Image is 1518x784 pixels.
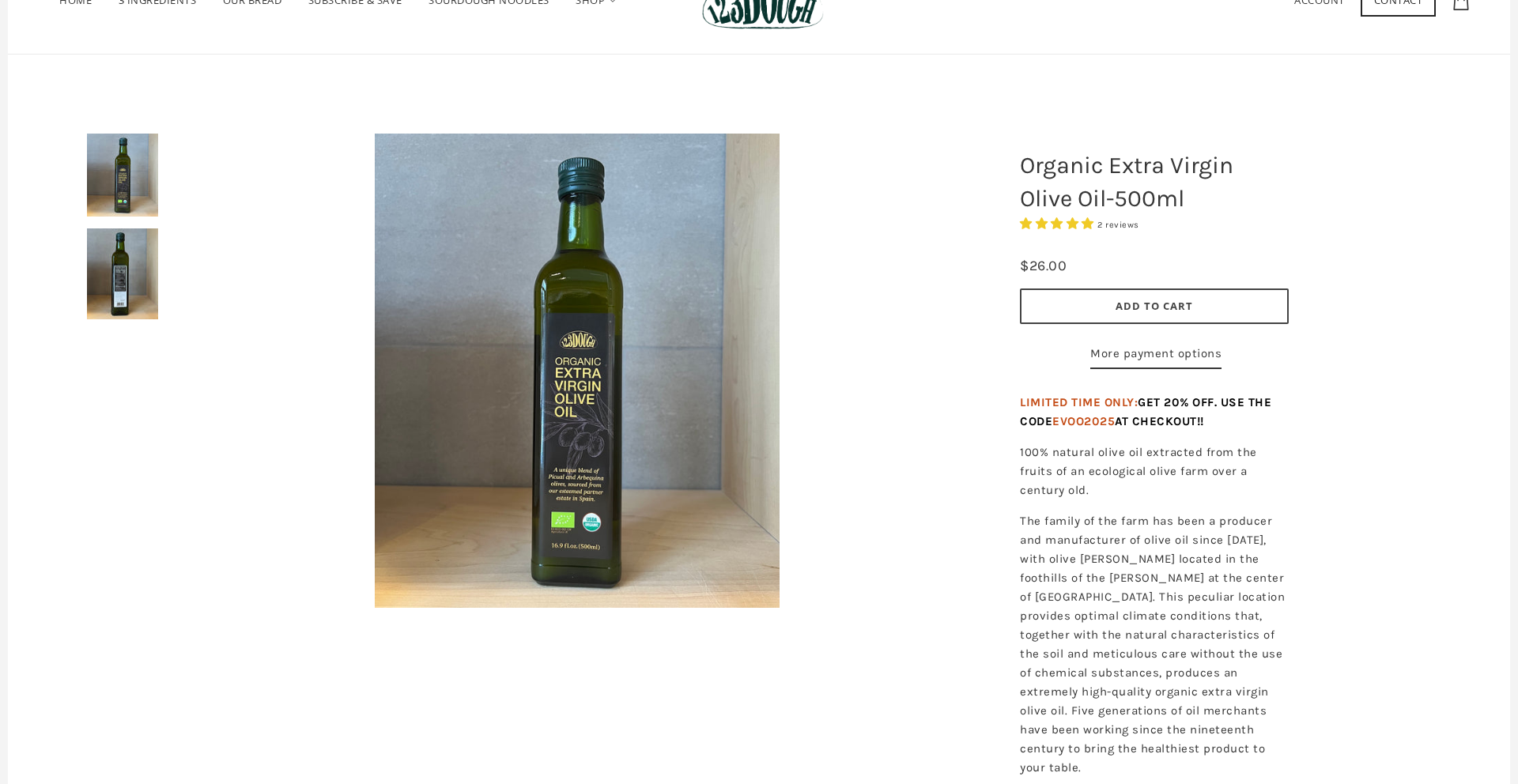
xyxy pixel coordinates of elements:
[1020,288,1289,324] button: Add to Cart
[1090,344,1222,369] a: More payment options
[1020,254,1067,277] div: $26.00
[1020,217,1097,231] span: 5.00 stars
[1116,299,1193,313] span: Add to Cart
[87,134,158,217] img: Organic Extra Virgin Olive Oil-500ml
[1020,443,1289,499] p: 100% natural olive oil extracted from the fruits of an ecological olive farm over a century old.
[1008,141,1301,223] h1: Organic Extra Virgin Olive Oil-500ml
[1020,395,1271,428] strong: LIMITED TIME ONLY:
[375,134,780,608] img: Organic Extra Virgin Olive Oil-500ml
[1052,414,1115,428] span: EVOO2025
[87,228,158,318] img: Organic Extra Virgin Olive Oil-500ml
[1020,511,1289,777] p: The family of the farm has been a producer and manufacturer of olive oil since [DATE], with olive...
[198,134,957,608] a: Organic Extra Virgin Olive Oil-500ml
[1097,220,1139,230] span: 2 reviews
[1020,395,1271,428] span: GET 20% OFF. USE THE CODE AT CHECKOUT!!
